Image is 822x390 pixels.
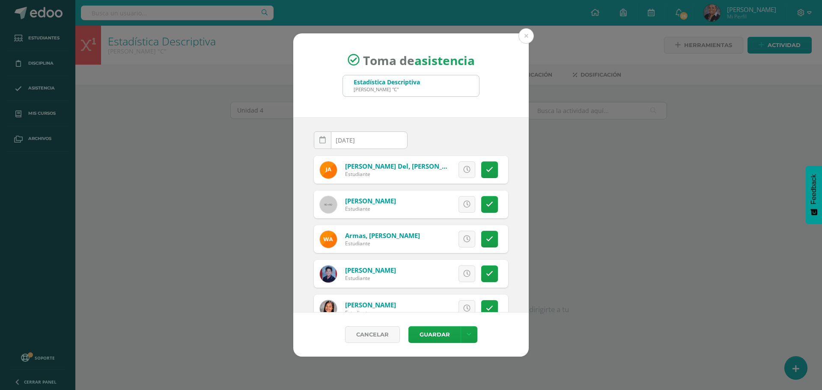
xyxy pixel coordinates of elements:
[345,326,400,343] a: Cancelar
[345,231,420,240] a: Armas, [PERSON_NAME]
[345,162,463,170] a: [PERSON_NAME] del, [PERSON_NAME]
[345,205,396,212] div: Estudiante
[314,132,407,149] input: Fecha de Inasistencia
[354,86,420,92] div: [PERSON_NAME] "C"
[518,28,534,44] button: Close (Esc)
[345,309,396,316] div: Estudiante
[345,240,420,247] div: Estudiante
[320,161,337,179] img: 962dd23c708a7ad45b783b0424437d56.png
[320,231,337,248] img: bffc47abd12a26f1355da0346ea561d6.png
[345,266,396,274] a: [PERSON_NAME]
[408,326,461,343] button: Guardar
[345,170,448,178] div: Estudiante
[320,196,337,213] img: 60x60
[320,300,337,317] img: 4e38f94de8285cd698ede29990205ef3.png
[414,52,475,68] strong: asistencia
[345,274,396,282] div: Estudiante
[345,301,396,309] a: [PERSON_NAME]
[363,52,475,68] span: Toma de
[343,75,479,96] input: Busca un grado o sección aquí...
[810,174,818,204] span: Feedback
[320,265,337,283] img: 97e939fe773dc47ac150463c175d87df.png
[345,196,396,205] a: [PERSON_NAME]
[354,78,420,86] div: Estadística Descriptiva
[806,166,822,224] button: Feedback - Mostrar encuesta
